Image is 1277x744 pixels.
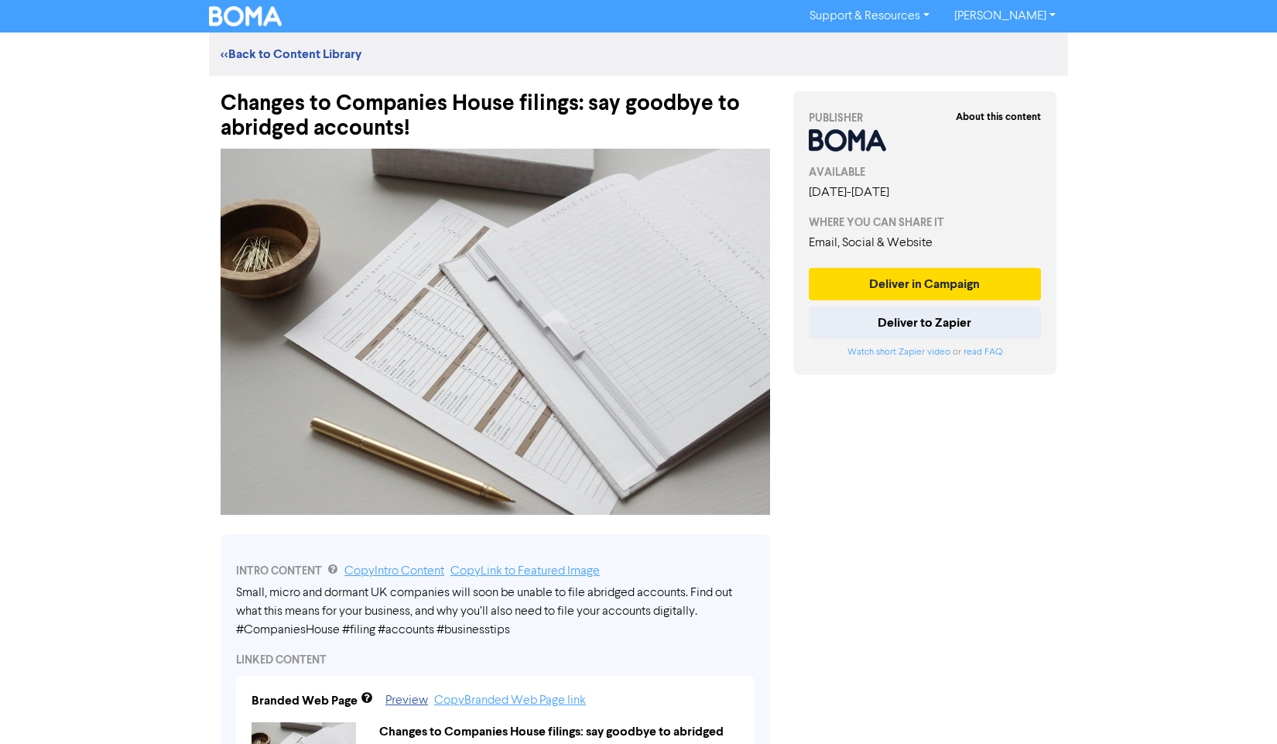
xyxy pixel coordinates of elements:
[385,694,428,707] a: Preview
[809,234,1041,252] div: Email, Social & Website
[236,584,755,639] div: Small, micro and dormant UK companies will soon be unable to file abridged accounts. Find out wha...
[344,565,444,578] a: Copy Intro Content
[809,268,1041,300] button: Deliver in Campaign
[221,46,361,62] a: <<Back to Content Library
[809,307,1041,339] button: Deliver to Zapier
[942,4,1068,29] a: [PERSON_NAME]
[809,164,1041,180] div: AVAILABLE
[1200,670,1277,744] iframe: Chat Widget
[964,348,1002,357] a: read FAQ
[209,6,282,26] img: BOMA Logo
[809,214,1041,231] div: WHERE YOU CAN SHARE IT
[252,691,358,710] div: Branded Web Page
[434,694,586,707] a: Copy Branded Web Page link
[956,111,1041,123] strong: About this content
[809,183,1041,202] div: [DATE] - [DATE]
[809,110,1041,126] div: PUBLISHER
[236,562,755,581] div: INTRO CONTENT
[236,652,755,668] div: LINKED CONTENT
[450,565,600,578] a: Copy Link to Featured Image
[221,76,770,141] div: Changes to Companies House filings: say goodbye to abridged accounts!
[847,348,950,357] a: Watch short Zapier video
[809,345,1041,359] div: or
[797,4,942,29] a: Support & Resources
